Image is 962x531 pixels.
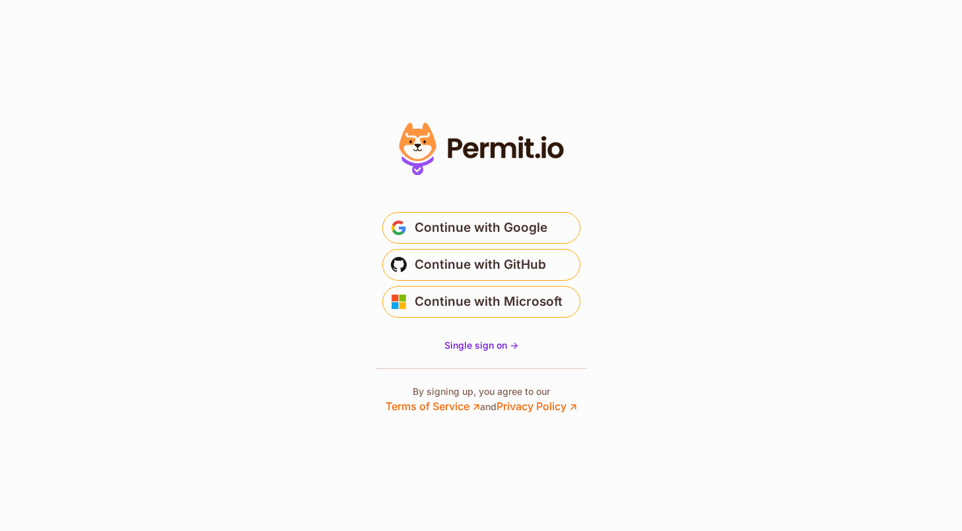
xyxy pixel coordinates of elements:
a: Terms of Service ↗ [386,400,480,413]
p: By signing up, you agree to our and [386,385,577,414]
a: Privacy Policy ↗ [497,400,577,413]
button: Continue with Microsoft [382,286,580,318]
button: Continue with GitHub [382,249,580,281]
span: Continue with Google [415,217,547,238]
button: Continue with Google [382,212,580,244]
a: Single sign on -> [444,339,518,352]
span: Continue with Microsoft [415,291,563,312]
span: Continue with GitHub [415,254,546,275]
span: Single sign on -> [444,339,518,351]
